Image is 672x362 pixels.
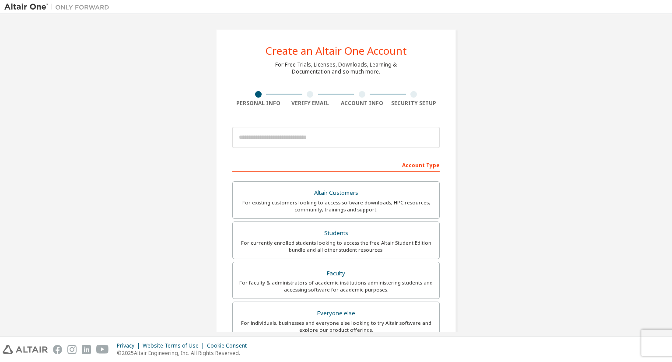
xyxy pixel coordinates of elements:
[238,307,434,320] div: Everyone else
[336,100,388,107] div: Account Info
[275,61,397,75] div: For Free Trials, Licenses, Downloads, Learning & Documentation and so much more.
[117,349,252,357] p: © 2025 Altair Engineering, Inc. All Rights Reserved.
[207,342,252,349] div: Cookie Consent
[4,3,114,11] img: Altair One
[238,267,434,280] div: Faculty
[3,345,48,354] img: altair_logo.svg
[284,100,336,107] div: Verify Email
[96,345,109,354] img: youtube.svg
[238,199,434,213] div: For existing customers looking to access software downloads, HPC resources, community, trainings ...
[117,342,143,349] div: Privacy
[82,345,91,354] img: linkedin.svg
[266,46,407,56] div: Create an Altair One Account
[67,345,77,354] img: instagram.svg
[238,187,434,199] div: Altair Customers
[143,342,207,349] div: Website Terms of Use
[238,279,434,293] div: For faculty & administrators of academic institutions administering students and accessing softwa...
[232,158,440,172] div: Account Type
[238,320,434,334] div: For individuals, businesses and everyone else looking to try Altair software and explore our prod...
[238,239,434,253] div: For currently enrolled students looking to access the free Altair Student Edition bundle and all ...
[238,227,434,239] div: Students
[53,345,62,354] img: facebook.svg
[388,100,440,107] div: Security Setup
[232,100,284,107] div: Personal Info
